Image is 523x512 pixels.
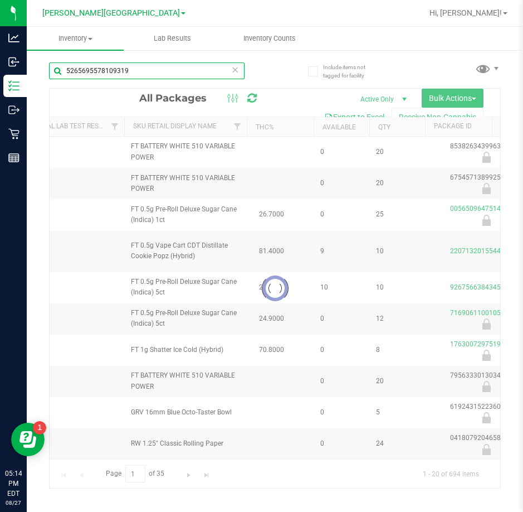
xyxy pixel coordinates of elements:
inline-svg: Reports [8,152,19,163]
iframe: Resource center [11,423,45,456]
inline-svg: Retail [8,128,19,139]
p: 05:14 PM EDT [5,468,22,499]
span: Inventory [27,33,124,44]
iframe: Resource center unread badge [33,421,46,434]
span: Hi, [PERSON_NAME]! [429,8,502,17]
a: Inventory [27,27,124,50]
a: Inventory Counts [221,27,318,50]
inline-svg: Analytics [8,32,19,44]
span: Include items not tagged for facility [323,63,379,80]
span: Lab Results [139,33,206,44]
a: Lab Results [124,27,221,50]
inline-svg: Inventory [8,80,19,91]
input: Search Package ID, Item Name, SKU, Lot or Part Number... [49,62,245,79]
p: 08/27 [5,499,22,507]
span: Clear [231,62,239,77]
inline-svg: Inbound [8,56,19,67]
span: [PERSON_NAME][GEOGRAPHIC_DATA] [42,8,180,18]
span: Inventory Counts [228,33,311,44]
inline-svg: Outbound [8,104,19,115]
